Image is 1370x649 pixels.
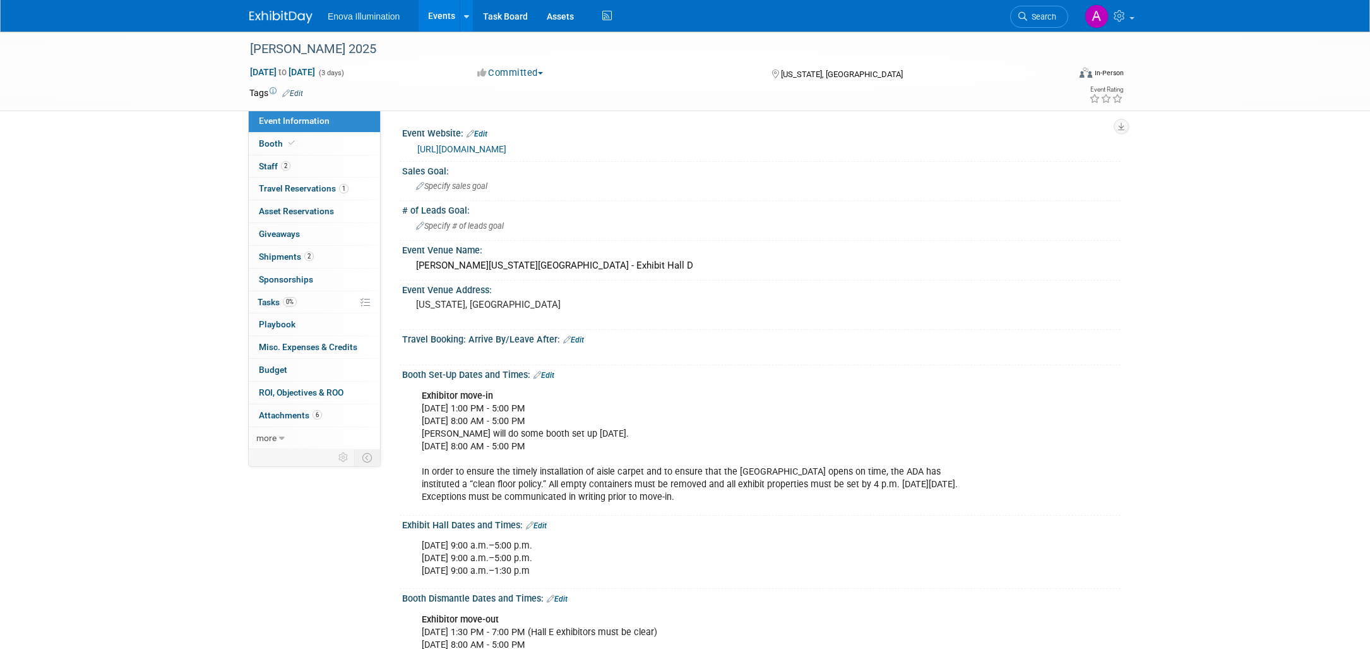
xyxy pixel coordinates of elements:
b: Exhibitor move-in [422,391,493,401]
div: [DATE] 1:00 PM - 5:00 PM [DATE] 8:00 AM - 5:00 PM [PERSON_NAME] will do some booth set up [DATE].... [413,384,982,511]
a: Edit [467,130,487,138]
span: ROI, Objectives & ROO [259,387,343,397]
span: Shipments [259,252,314,262]
td: Tags [249,87,303,99]
a: Playbook [249,313,380,336]
span: 1 [339,184,348,193]
span: Search [1027,12,1056,21]
div: [PERSON_NAME] 2025 [246,38,1049,61]
a: Search [1010,6,1068,28]
div: Travel Booking: Arrive By/Leave After: [402,330,1121,346]
span: Staff [259,161,290,171]
span: 0% [283,297,297,306]
div: Event Format [994,66,1124,85]
img: Format-Inperson.png [1080,68,1092,78]
span: Travel Reservations [259,183,348,193]
span: more [256,433,277,443]
span: (3 days) [318,69,344,77]
span: Event Information [259,116,330,126]
a: Edit [533,371,554,380]
span: [DATE] [DATE] [249,66,316,78]
div: [PERSON_NAME][US_STATE][GEOGRAPHIC_DATA] - Exhibit Hall D [412,256,1111,276]
button: Committed [473,66,548,80]
td: Personalize Event Tab Strip [333,449,355,466]
b: Exhibitor move-out [422,614,499,625]
td: Toggle Event Tabs [355,449,381,466]
span: Budget [259,365,287,375]
span: Misc. Expenses & Credits [259,342,357,352]
span: Sponsorships [259,274,313,284]
a: Giveaways [249,223,380,245]
span: Giveaways [259,229,300,239]
span: Specify sales goal [416,181,487,191]
img: ExhibitDay [249,11,313,23]
a: Edit [547,595,568,604]
a: Travel Reservations1 [249,178,380,200]
span: 6 [313,410,322,420]
span: Attachments [259,410,322,420]
span: Playbook [259,319,295,329]
a: Misc. Expenses & Credits [249,336,380,358]
a: Budget [249,359,380,381]
a: Shipments2 [249,246,380,268]
div: Booth Set-Up Dates and Times: [402,365,1121,382]
a: Booth [249,133,380,155]
pre: [US_STATE], [GEOGRAPHIC_DATA] [416,299,688,310]
div: Sales Goal: [402,162,1121,178]
div: Booth Dismantle Dates and Times: [402,589,1121,605]
a: [URL][DOMAIN_NAME] [417,144,506,154]
a: Tasks0% [249,291,380,313]
div: Exhibit Hall Dates and Times: [402,516,1121,532]
a: Asset Reservations [249,200,380,222]
a: ROI, Objectives & ROO [249,382,380,404]
a: Edit [526,521,547,530]
span: 2 [281,161,290,171]
a: Sponsorships [249,269,380,291]
div: Event Rating [1089,87,1123,93]
span: [US_STATE], [GEOGRAPHIC_DATA] [781,70,903,79]
div: # of Leads Goal: [402,201,1121,217]
a: Event Information [249,110,380,132]
span: to [277,67,289,77]
span: Asset Reservations [259,206,334,216]
img: Abby Nelson [1085,4,1109,28]
div: [DATE] 9:00 a.m.–5:00 p.m. [DATE] 9:00 a.m.–5:00 p.m. [DATE] 9:00 a.m.–1:30 p.m [413,533,982,584]
a: Staff2 [249,155,380,178]
a: Edit [563,336,584,344]
i: Booth reservation complete [289,140,295,147]
a: more [249,427,380,449]
div: Event Website: [402,124,1121,140]
span: Specify # of leads goal [416,221,504,231]
div: In-Person [1094,68,1124,78]
a: Attachments6 [249,404,380,427]
a: Edit [282,89,303,98]
span: Booth [259,138,297,149]
span: Tasks [258,297,297,307]
span: Enova Illumination [328,11,400,21]
div: Event Venue Address: [402,281,1121,296]
span: 2 [304,252,314,261]
div: Event Venue Name: [402,241,1121,257]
